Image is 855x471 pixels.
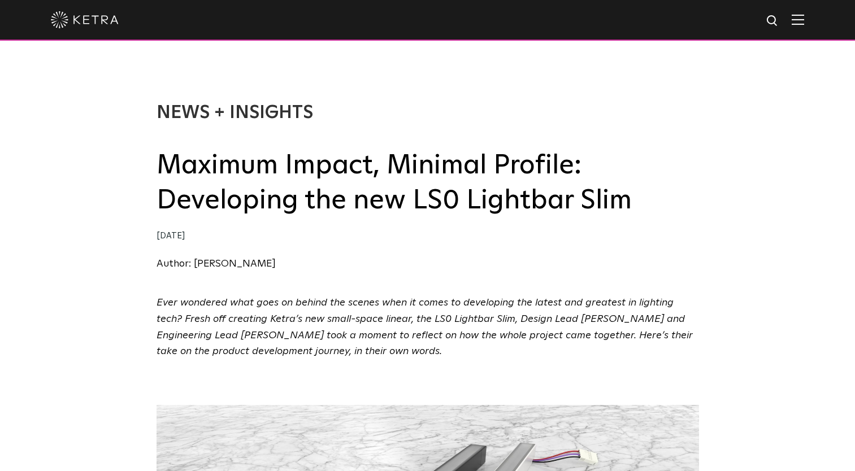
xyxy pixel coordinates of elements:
a: Author: [PERSON_NAME] [157,259,276,269]
a: News + Insights [157,104,313,122]
span: Ever wondered what goes on behind the scenes when it comes to developing the latest and greatest ... [157,298,693,356]
h2: Maximum Impact, Minimal Profile: Developing the new LS0 Lightbar Slim [157,148,699,219]
img: ketra-logo-2019-white [51,11,119,28]
img: search icon [766,14,780,28]
img: Hamburger%20Nav.svg [792,14,804,25]
div: [DATE] [157,228,699,245]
